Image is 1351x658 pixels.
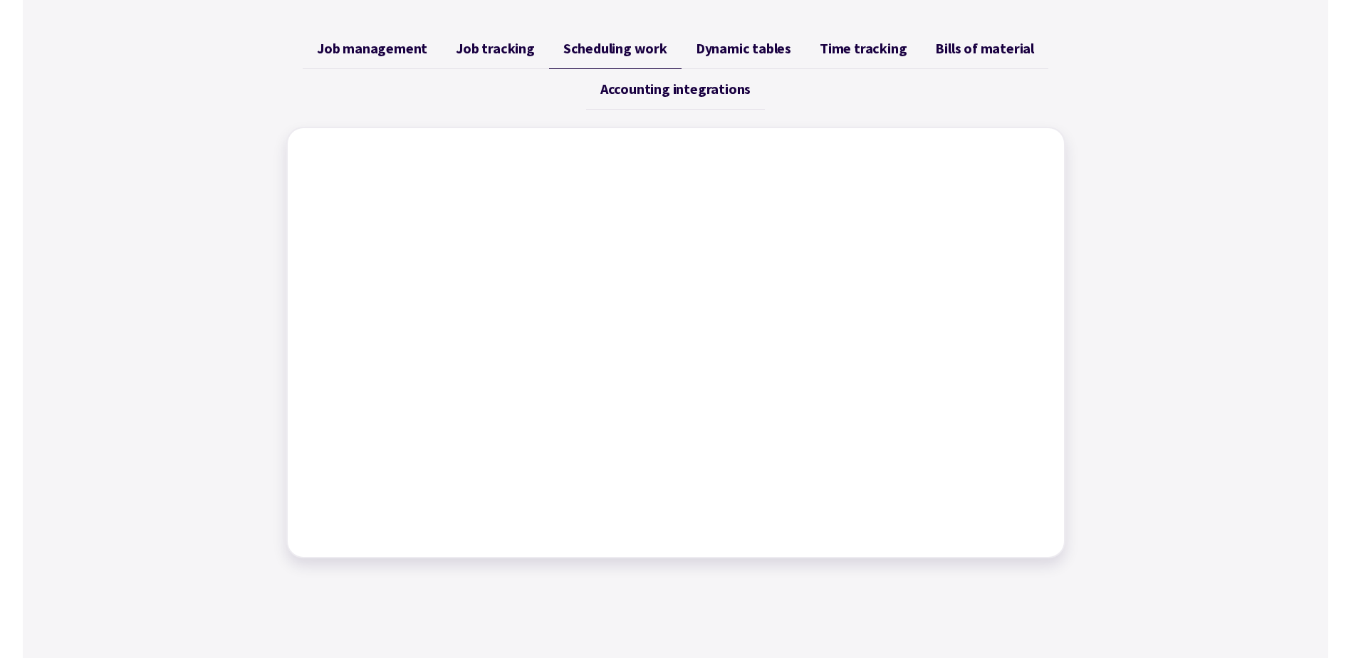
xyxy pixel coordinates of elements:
span: Job tracking [456,40,535,57]
iframe: Factory - Scheduling work and events using Planner [302,142,1050,543]
span: Dynamic tables [696,40,791,57]
span: Job management [317,40,427,57]
span: Time tracking [820,40,907,57]
span: Bills of material [935,40,1034,57]
span: Scheduling work [563,40,667,57]
iframe: Chat Widget [1114,504,1351,658]
span: Accounting integrations [600,80,751,98]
